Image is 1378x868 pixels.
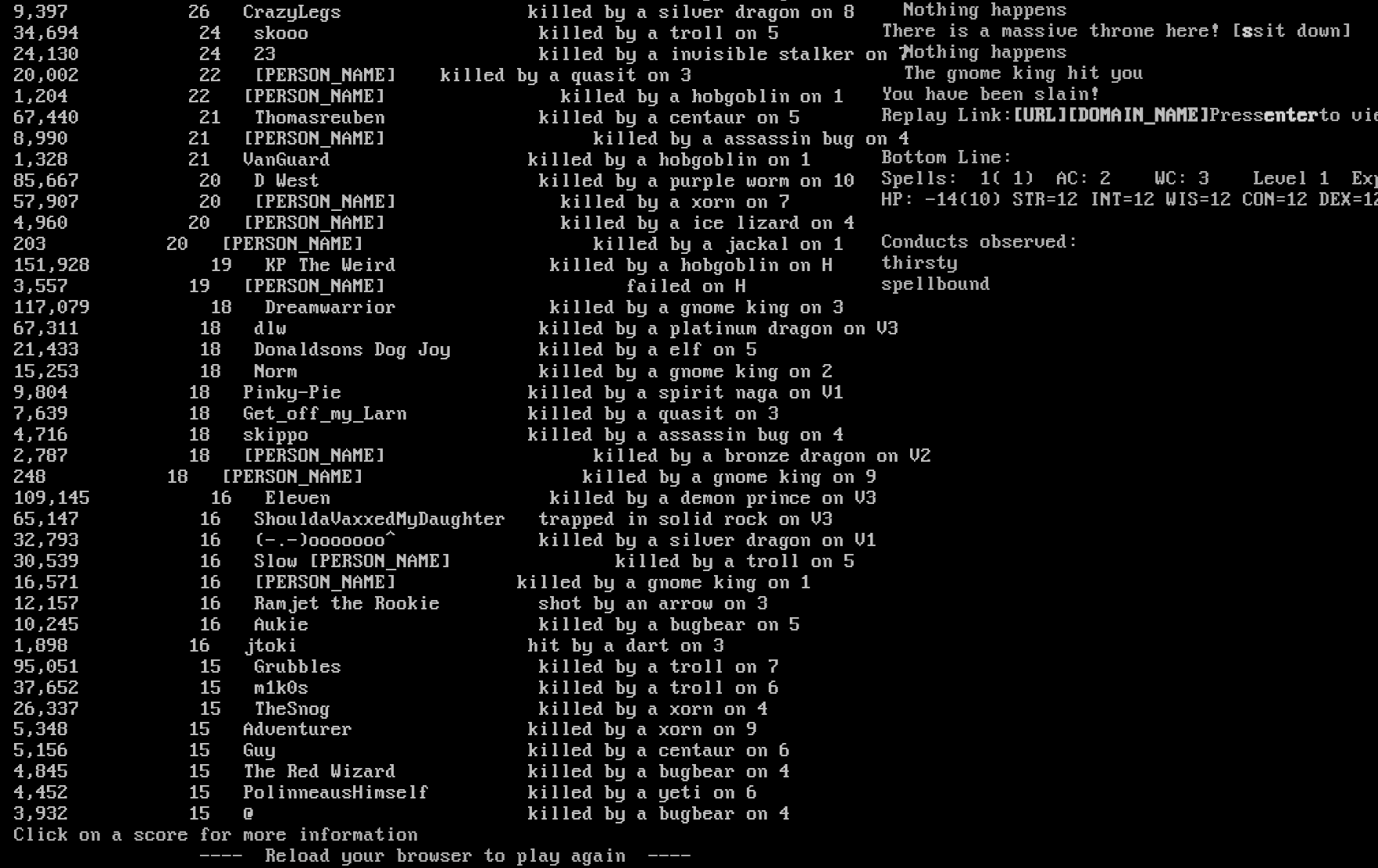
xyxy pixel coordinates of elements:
a: 1,204 22 [PERSON_NAME] killed by a hobgoblin on 1 [14,86,845,108]
a: 15,253 18 Norm killed by a gnome king on 2 [14,361,834,383]
a: 9,397 26 CrazyLegs killed by a silver dragon on 8 [14,2,856,23]
a: 85,667 20 D West killed by a purple worm on 10 [14,170,856,192]
a: 30,539 16 Slow [PERSON_NAME] killed by a troll on 5 [14,551,856,573]
a: 4,960 20 [PERSON_NAME] killed by a ice lizard on 4 [14,213,856,234]
a: 203 20 [PERSON_NAME] killed by a jackal on 1 [14,234,845,255]
a: 12,157 16 Ramjet the Rookie shot by an arrow on 3 [14,593,769,615]
a: 67,311 18 dlw killed by a platinum dragon on V3 [14,318,900,340]
a: 67,440 21 Thomasreuben killed by a centaur on 5 [14,107,801,129]
a: 24,130 24 23 killed by a invisible stalker on 7 [14,44,911,66]
b: s [1243,20,1254,42]
a: 151,928 19 KP The Weird killed by a hobgoblin on H [14,255,834,277]
a: 20,002 22 [PERSON_NAME] killed by a quasit on 3 [14,65,692,87]
a: 32,793 16 (-.-)ooooooo^ killed by a silver dragon on V1 [14,530,878,552]
a: 117,079 18 Dreamwarrior killed by a gnome king on 3 [14,297,845,319]
a: 4,452 15 PolinneausHimself killed by a yeti on 6 [14,783,758,805]
a: 95,051 15 Grubbles killed by a troll on 7 [14,656,780,678]
b: enter [1265,105,1319,127]
a: 37,652 15 m1k0s killed by a troll on 6 [14,677,780,699]
a: 21,433 18 Donaldsons Dog Joy killed by a elf on 5 [14,339,758,361]
a: 34,694 24 skooo killed by a troll on 5 [14,23,780,45]
a: 3,557 19 [PERSON_NAME] failed on H [14,276,747,298]
a: 16,571 16 [PERSON_NAME] killed by a gnome king on 1 [14,572,812,594]
a: [URL][DOMAIN_NAME] [1013,105,1210,127]
a: 26,337 15 TheSnog killed by a xorn on 4 [14,698,769,720]
a: 5,348 15 Adventurer killed by a xorn on 9 [14,720,758,741]
a: 10,245 16 Aukie killed by a bugbear on 5 [14,614,801,636]
a: 7,639 18 Get_off_my_Larn killed by a quasit on 3 [14,403,780,425]
a: 65,147 16 ShouldaVaxxedMyDaughter trapped in solid rock on V3 [14,509,834,530]
a: 2,787 18 [PERSON_NAME] killed by a bronze dragon on V2 [14,445,933,467]
a: 5,156 15 Guy killed by a centaur on 6 [14,741,791,763]
a: 1,898 16 jtoki hit by a dart on 3 [14,635,725,657]
a: 9,804 18 Pinky-Pie killed by a spirit naga on V1 [14,382,845,404]
a: 109,145 16 Eleven killed by a demon prince on V3 [14,488,878,509]
a: 8,990 21 [PERSON_NAME] killed by a assassin bug on 4 [14,128,911,150]
a: 57,907 20 [PERSON_NAME] killed by a xorn on 7 [14,191,791,213]
a: 4,845 15 The Red Wizard killed by a bugbear on 4 [14,762,791,784]
a: 4,716 18 skippo killed by a assassin bug on 4 [14,424,845,446]
a: 248 18 [PERSON_NAME] killed by a gnome king on 9 [14,466,878,488]
a: 1,328 21 VanGuard killed by a hobgoblin on 1 [14,149,812,171]
a: 3,932 15 @ killed by a bugbear on 4 [14,804,791,826]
